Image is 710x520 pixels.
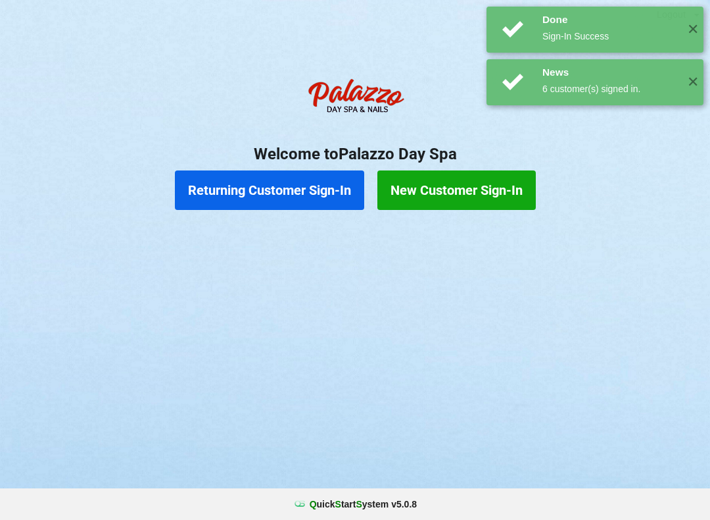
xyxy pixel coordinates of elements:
[302,72,408,124] img: PalazzoDaySpaNails-Logo.png
[542,13,677,26] div: Done
[293,498,306,511] img: favicon.ico
[356,499,362,509] span: S
[542,30,677,43] div: Sign-In Success
[542,66,677,79] div: News
[335,499,341,509] span: S
[542,82,677,95] div: 6 customer(s) signed in.
[310,499,317,509] span: Q
[377,170,536,210] button: New Customer Sign-In
[175,170,364,210] button: Returning Customer Sign-In
[310,498,417,511] b: uick tart ystem v 5.0.8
